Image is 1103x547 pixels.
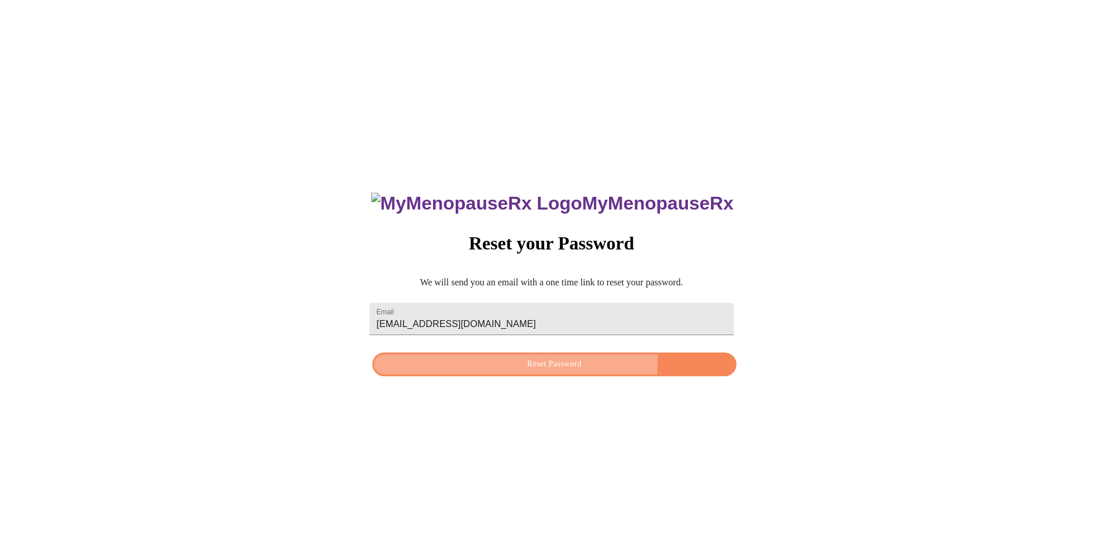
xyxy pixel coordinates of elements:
[371,193,734,214] h3: MyMenopauseRx
[386,357,723,372] span: Reset Password
[371,193,582,214] img: MyMenopauseRx Logo
[369,277,733,288] p: We will send you an email with a one time link to reset your password.
[369,233,733,254] h3: Reset your Password
[372,353,736,376] button: Reset Password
